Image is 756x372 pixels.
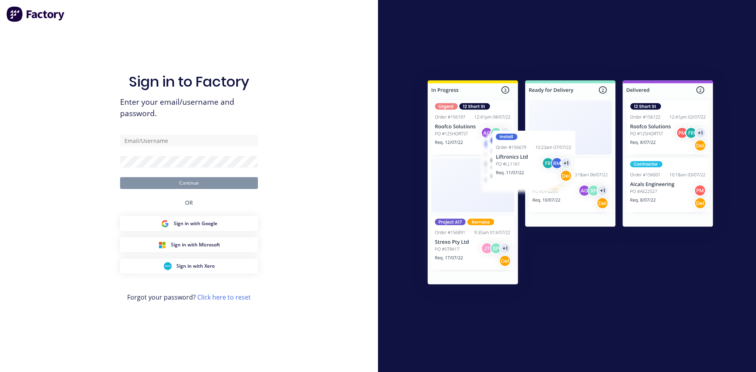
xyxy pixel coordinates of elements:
button: Continue [120,177,258,189]
img: Microsoft Sign in [158,241,166,249]
button: Xero Sign inSign in with Xero [120,259,258,274]
span: Forgot your password? [127,292,251,302]
img: Factory [6,6,65,22]
input: Email/Username [120,135,258,146]
div: OR [185,189,193,216]
span: Sign in with Microsoft [171,241,220,248]
span: Sign in with Google [174,220,217,227]
button: Microsoft Sign inSign in with Microsoft [120,237,258,252]
img: Sign in [410,65,730,303]
span: Enter your email/username and password. [120,96,258,119]
img: Xero Sign in [164,262,172,270]
a: Click here to reset [197,293,251,302]
img: Google Sign in [161,220,169,228]
h1: Sign in to Factory [129,73,249,90]
button: Google Sign inSign in with Google [120,216,258,231]
span: Sign in with Xero [176,263,215,270]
